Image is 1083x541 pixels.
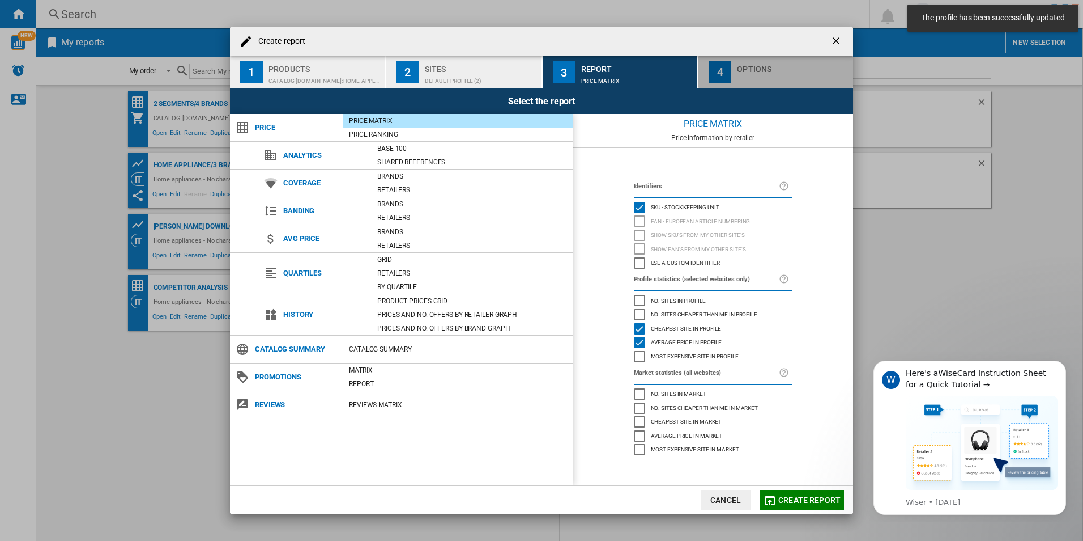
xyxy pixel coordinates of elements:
button: Create report [760,490,844,510]
span: The profile has been successfully updated [918,12,1068,24]
span: SKU - Stock Keeping Unit [651,202,720,210]
div: Price Matrix [343,115,573,126]
md-checkbox: No. sites cheaper than me in profile [634,308,792,322]
div: Shared references [372,157,573,168]
ng-md-icon: getI18NText('BUTTONS.CLOSE_DIALOG') [830,35,844,49]
md-checkbox: No. sites cheaper than me in market [634,401,792,415]
span: Promotions [249,369,343,385]
button: 2 Sites Default profile (2) [386,56,542,88]
div: Retailers [372,184,573,196]
div: 2 [396,61,419,83]
div: Brands [372,171,573,182]
span: Analytics [278,147,372,163]
span: Price [249,120,343,136]
span: Coverage [278,175,372,191]
md-checkbox: Average price in market [634,429,792,443]
div: Prices and No. offers by brand graph [372,323,573,334]
span: No. sites in profile [651,296,706,304]
button: getI18NText('BUTTONS.CLOSE_DIALOG') [826,30,849,53]
span: Average price in market [651,431,723,439]
span: Quartiles [278,265,372,281]
div: Grid [372,254,573,265]
md-checkbox: Most expensive site in profile [634,349,792,364]
span: No. sites cheaper than me in profile [651,310,757,318]
div: Base 100 [372,143,573,154]
label: Identifiers [634,180,779,193]
span: Cheapest site in profile [651,324,722,332]
div: Products [268,60,380,72]
md-checkbox: SKU - Stock Keeping Unit [634,201,792,215]
iframe: Intercom notifications message [856,350,1083,522]
div: Price Matrix [581,72,693,84]
label: Market statistics (all websites) [634,367,779,379]
h4: Create report [253,36,305,47]
div: Report [343,378,573,390]
md-checkbox: Use a custom identifier [634,256,792,270]
md-checkbox: Average price in profile [634,336,792,350]
button: 4 Options [698,56,853,88]
button: 3 Report Price Matrix [543,56,698,88]
div: By quartile [372,281,573,293]
span: Banding [278,203,372,219]
span: Show SKU'S from my other site's [651,230,745,238]
md-checkbox: Cheapest site in profile [634,322,792,336]
span: Average price in profile [651,337,722,345]
div: Catalog Summary [343,344,573,355]
div: 3 [553,61,575,83]
div: Retailers [372,240,573,251]
span: Create report [778,496,841,505]
span: Most expensive site in market [651,445,739,453]
md-checkbox: EAN - European Article Numbering [634,214,792,229]
div: Prices and No. offers by retailer graph [372,309,573,320]
span: Show EAN's from my other site's [651,244,746,252]
button: 1 Products CATALOG [DOMAIN_NAME]:Home appliances [230,56,386,88]
div: Price information by retailer [573,134,853,142]
span: Catalog Summary [249,341,343,357]
span: EAN - European Article Numbering [651,217,751,225]
div: Price Ranking [343,129,573,140]
div: Default profile (2) [425,72,536,84]
div: Brands [372,198,573,210]
md-checkbox: No. sites in market [634,387,792,401]
span: Cheapest site in market [651,417,722,425]
button: Cancel [701,490,751,510]
label: Profile statistics (selected websites only) [634,273,779,286]
span: Most expensive site in profile [651,352,739,360]
div: 1 [240,61,263,83]
div: REVIEWS Matrix [343,399,573,411]
md-checkbox: Most expensive site in market [634,443,792,457]
div: Options [737,60,849,72]
md-checkbox: Cheapest site in market [634,415,792,429]
div: Report [581,60,693,72]
span: No. sites in market [651,389,706,397]
div: Price Matrix [573,114,853,134]
div: Matrix [343,365,573,376]
span: Avg price [278,231,372,247]
span: Use a custom identifier [651,258,720,266]
div: Brands [372,226,573,238]
md-checkbox: Show SKU'S from my other site's [634,229,792,243]
div: CATALOG [DOMAIN_NAME]:Home appliances [268,72,380,84]
div: Product prices grid [372,295,573,307]
div: Retailers [372,268,573,279]
div: Sites [425,60,536,72]
div: Select the report [230,88,853,114]
div: Retailers [372,212,573,223]
span: No. sites cheaper than me in market [651,403,758,411]
div: 4 [709,61,731,83]
span: History [278,307,372,323]
md-checkbox: No. sites in profile [634,294,792,308]
md-checkbox: Show EAN's from my other site's [634,242,792,256]
span: Reviews [249,397,343,413]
